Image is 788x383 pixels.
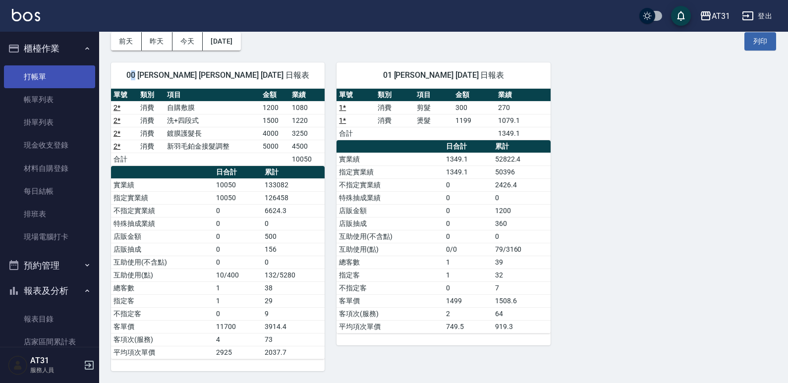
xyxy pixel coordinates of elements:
[444,256,493,269] td: 1
[111,346,214,359] td: 平均項次單價
[4,88,95,111] a: 帳單列表
[214,333,262,346] td: 4
[260,114,290,127] td: 1500
[375,101,414,114] td: 消費
[289,114,325,127] td: 1220
[337,89,375,102] th: 單號
[214,269,262,281] td: 10/400
[444,307,493,320] td: 2
[165,140,260,153] td: 新羽毛鉑金接髮調整
[123,70,313,80] span: 00 [PERSON_NAME] [PERSON_NAME] [DATE] 日報表
[111,269,214,281] td: 互助使用(點)
[289,140,325,153] td: 4500
[203,32,240,51] button: [DATE]
[4,330,95,353] a: 店家區間累計表
[214,230,262,243] td: 0
[671,6,691,26] button: save
[444,320,493,333] td: 749.5
[289,127,325,140] td: 3250
[165,89,260,102] th: 項目
[414,114,453,127] td: 燙髮
[262,204,325,217] td: 6624.3
[496,114,551,127] td: 1079.1
[444,269,493,281] td: 1
[111,217,214,230] td: 特殊抽成業績
[289,101,325,114] td: 1080
[262,269,325,281] td: 132/5280
[493,281,551,294] td: 7
[4,278,95,304] button: 報表及分析
[444,230,493,243] td: 0
[262,320,325,333] td: 3914.4
[214,320,262,333] td: 11700
[214,281,262,294] td: 1
[260,101,290,114] td: 1200
[453,89,496,102] th: 金額
[4,308,95,330] a: 報表目錄
[262,307,325,320] td: 9
[348,70,538,80] span: 01 [PERSON_NAME] [DATE] 日報表
[375,114,414,127] td: 消費
[337,230,444,243] td: 互助使用(不含點)
[111,191,214,204] td: 指定實業績
[337,307,444,320] td: 客項次(服務)
[337,256,444,269] td: 總客數
[111,243,214,256] td: 店販抽成
[111,178,214,191] td: 實業績
[444,165,493,178] td: 1349.1
[262,256,325,269] td: 0
[493,320,551,333] td: 919.3
[493,243,551,256] td: 79/3160
[138,127,165,140] td: 消費
[444,140,493,153] th: 日合計
[444,204,493,217] td: 0
[138,114,165,127] td: 消費
[493,204,551,217] td: 1200
[165,127,260,140] td: 鍍膜護髮長
[262,230,325,243] td: 500
[414,89,453,102] th: 項目
[8,355,28,375] img: Person
[262,191,325,204] td: 126458
[111,89,325,166] table: a dense table
[142,32,172,51] button: 昨天
[444,153,493,165] td: 1349.1
[214,217,262,230] td: 0
[493,153,551,165] td: 52822.4
[493,165,551,178] td: 50396
[111,333,214,346] td: 客項次(服務)
[214,243,262,256] td: 0
[214,178,262,191] td: 10050
[337,191,444,204] td: 特殊抽成業績
[493,230,551,243] td: 0
[214,346,262,359] td: 2925
[337,165,444,178] td: 指定實業績
[12,9,40,21] img: Logo
[138,140,165,153] td: 消費
[696,6,734,26] button: AT31
[4,65,95,88] a: 打帳單
[493,256,551,269] td: 39
[262,333,325,346] td: 73
[111,89,138,102] th: 單號
[214,204,262,217] td: 0
[337,140,550,333] table: a dense table
[111,294,214,307] td: 指定客
[744,32,776,51] button: 列印
[262,346,325,359] td: 2037.7
[493,217,551,230] td: 360
[111,32,142,51] button: 前天
[496,89,551,102] th: 業績
[453,114,496,127] td: 1199
[214,307,262,320] td: 0
[262,217,325,230] td: 0
[337,320,444,333] td: 平均項次單價
[262,178,325,191] td: 133082
[138,101,165,114] td: 消費
[111,281,214,294] td: 總客數
[493,191,551,204] td: 0
[444,217,493,230] td: 0
[214,191,262,204] td: 10050
[375,89,414,102] th: 類別
[111,204,214,217] td: 不指定實業績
